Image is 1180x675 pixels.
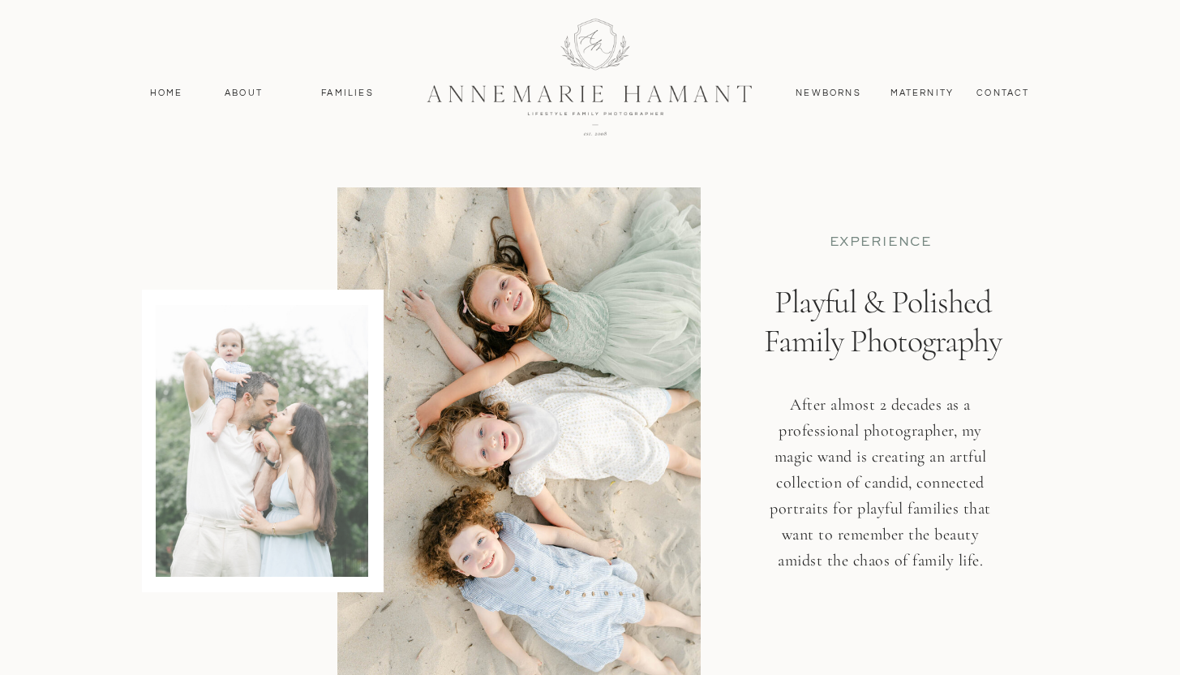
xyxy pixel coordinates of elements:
[221,86,268,101] a: About
[781,234,980,251] p: EXPERIENCE
[790,86,868,101] a: Newborns
[890,86,953,101] a: MAternity
[143,86,191,101] a: Home
[751,282,1015,430] h1: Playful & Polished Family Photography
[968,86,1039,101] a: contact
[311,86,384,101] a: Families
[762,392,1000,600] h3: After almost 2 decades as a professional photographer, my magic wand is creating an artful collec...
